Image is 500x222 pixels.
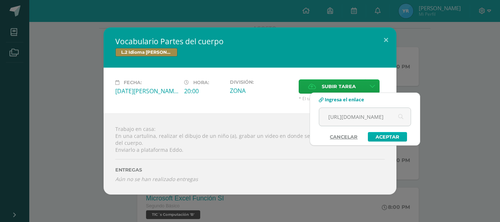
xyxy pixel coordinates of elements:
i: Aún no se han realizado entregas [115,176,385,183]
div: [DATE][PERSON_NAME] [115,87,178,95]
div: ZONA [230,87,293,95]
div: 20:00 [184,87,224,95]
h2: Vocabulario Partes del cuerpo [115,36,385,46]
button: Close (Esc) [376,27,396,52]
input: Ej. www.google.com [319,108,411,126]
span: * El tamaño máximo permitido es 50 MB [299,95,385,102]
span: Fecha: [124,80,142,85]
a: Aceptar [368,132,407,142]
span: Ingresa el enlace [325,96,364,103]
a: Cancelar [322,132,365,142]
span: Hora: [193,80,209,85]
label: División: [230,79,293,85]
span: Subir tarea [322,80,356,93]
div: Trabajo en casa: En una cartulina, realizar el dibujo de un niño (a), grabar un video en donde se... [104,113,396,194]
label: ENTREGAS [115,167,385,173]
span: L.2 Idioma [PERSON_NAME] [115,48,178,57]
